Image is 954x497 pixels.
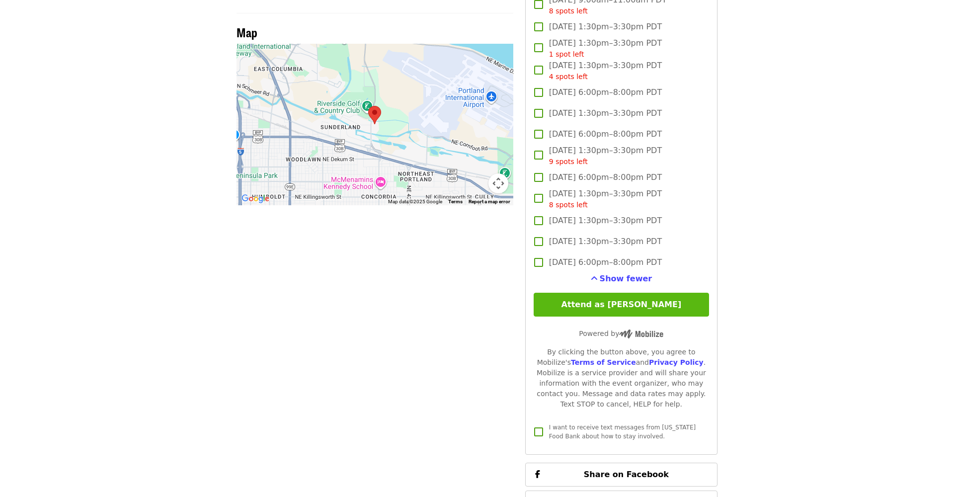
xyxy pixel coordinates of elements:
[619,330,663,338] img: Powered by Mobilize
[239,192,272,205] a: Open this area in Google Maps (opens a new window)
[549,128,662,140] span: [DATE] 6:00pm–8:00pm PDT
[549,145,662,167] span: [DATE] 1:30pm–3:30pm PDT
[549,171,662,183] span: [DATE] 6:00pm–8:00pm PDT
[579,330,663,337] span: Powered by
[549,188,662,210] span: [DATE] 1:30pm–3:30pm PDT
[549,201,588,209] span: 8 spots left
[469,199,510,204] a: Report a map error
[388,199,442,204] span: Map data ©2025 Google
[549,256,662,268] span: [DATE] 6:00pm–8:00pm PDT
[549,73,588,81] span: 4 spots left
[549,86,662,98] span: [DATE] 6:00pm–8:00pm PDT
[549,424,696,440] span: I want to receive text messages from [US_STATE] Food Bank about how to stay involved.
[549,7,588,15] span: 8 spots left
[237,23,257,41] span: Map
[525,463,717,487] button: Share on Facebook
[239,192,272,205] img: Google
[549,37,662,60] span: [DATE] 1:30pm–3:30pm PDT
[534,347,709,410] div: By clicking the button above, you agree to Mobilize's and . Mobilize is a service provider and wi...
[488,173,508,193] button: Map camera controls
[549,50,584,58] span: 1 spot left
[600,274,652,283] span: Show fewer
[549,215,662,227] span: [DATE] 1:30pm–3:30pm PDT
[534,293,709,317] button: Attend as [PERSON_NAME]
[549,158,588,166] span: 9 spots left
[571,358,636,366] a: Terms of Service
[584,470,669,479] span: Share on Facebook
[448,199,463,204] a: Terms (opens in new tab)
[549,60,662,82] span: [DATE] 1:30pm–3:30pm PDT
[549,21,662,33] span: [DATE] 1:30pm–3:30pm PDT
[549,107,662,119] span: [DATE] 1:30pm–3:30pm PDT
[649,358,704,366] a: Privacy Policy
[549,236,662,248] span: [DATE] 1:30pm–3:30pm PDT
[591,273,652,285] button: See more timeslots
